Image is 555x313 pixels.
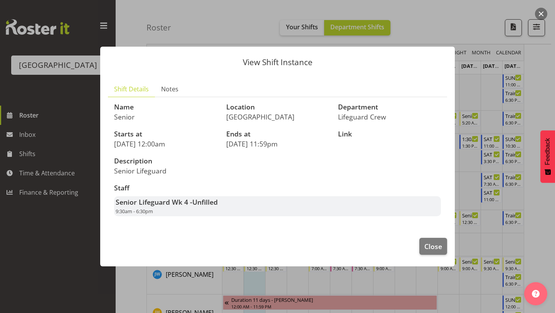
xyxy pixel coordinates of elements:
h3: Location [226,103,329,111]
h3: Ends at [226,130,329,138]
h3: Starts at [114,130,217,138]
p: [GEOGRAPHIC_DATA] [226,113,329,121]
h3: Department [338,103,441,111]
span: Close [424,241,442,251]
button: Feedback - Show survey [540,130,555,183]
span: Feedback [544,138,551,165]
h3: Link [338,130,441,138]
p: View Shift Instance [108,58,447,66]
img: help-xxl-2.png [532,290,540,298]
h3: Description [114,157,273,165]
p: Senior [114,113,217,121]
h3: Staff [114,184,441,192]
span: Notes [161,84,178,94]
p: [DATE] 12:00am [114,140,217,148]
h3: Name [114,103,217,111]
strong: Senior Lifeguard Wk 4 - [116,197,218,207]
p: Lifeguard Crew [338,113,441,121]
p: Senior Lifeguard [114,167,273,175]
button: Close [419,238,447,255]
span: Shift Details [114,84,149,94]
p: [DATE] 11:59pm [226,140,329,148]
span: 9:30am - 6:30pm [116,208,153,215]
span: Unfilled [192,197,218,207]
